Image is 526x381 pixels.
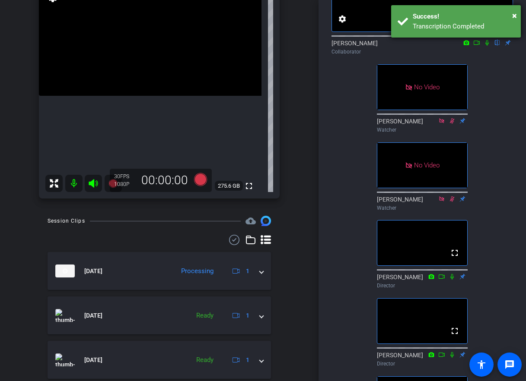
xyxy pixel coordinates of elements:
[48,341,271,379] mat-expansion-panel-header: thumb-nail[DATE]Ready1
[476,359,487,370] mat-icon: accessibility
[84,267,102,276] span: [DATE]
[377,273,468,290] div: [PERSON_NAME]
[215,181,243,191] span: 275.6 GB
[449,248,460,258] mat-icon: fullscreen
[136,173,194,188] div: 00:00:00
[245,216,256,226] mat-icon: cloud_upload
[177,266,218,276] div: Processing
[492,38,503,46] mat-icon: flip
[377,195,468,212] div: [PERSON_NAME]
[55,309,75,322] img: thumb-nail
[332,48,513,56] div: Collaborator
[377,126,468,134] div: Watcher
[332,39,513,56] div: [PERSON_NAME]
[377,282,468,290] div: Director
[512,10,517,21] span: ×
[261,216,271,226] img: Session clips
[414,83,440,91] span: No Video
[48,217,85,225] div: Session Clips
[377,204,468,212] div: Watcher
[55,264,75,277] img: thumb-nail
[414,161,440,169] span: No Video
[192,355,218,365] div: Ready
[413,22,514,31] div: Transcription Completed
[244,181,254,191] mat-icon: fullscreen
[504,359,515,370] mat-icon: message
[84,311,102,320] span: [DATE]
[246,356,249,365] span: 1
[337,14,347,24] mat-icon: settings
[55,353,75,366] img: thumb-nail
[84,356,102,365] span: [DATE]
[449,326,460,336] mat-icon: fullscreen
[120,173,129,179] span: FPS
[246,311,249,320] span: 1
[192,311,218,321] div: Ready
[114,173,136,180] div: 30
[512,9,517,22] button: Close
[48,296,271,334] mat-expansion-panel-header: thumb-nail[DATE]Ready1
[245,216,256,226] span: Destinations for your clips
[114,181,136,188] div: 1080P
[377,360,468,368] div: Director
[246,267,249,276] span: 1
[413,12,514,22] div: Success!
[48,252,271,290] mat-expansion-panel-header: thumb-nail[DATE]Processing1
[377,117,468,134] div: [PERSON_NAME]
[377,351,468,368] div: [PERSON_NAME]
